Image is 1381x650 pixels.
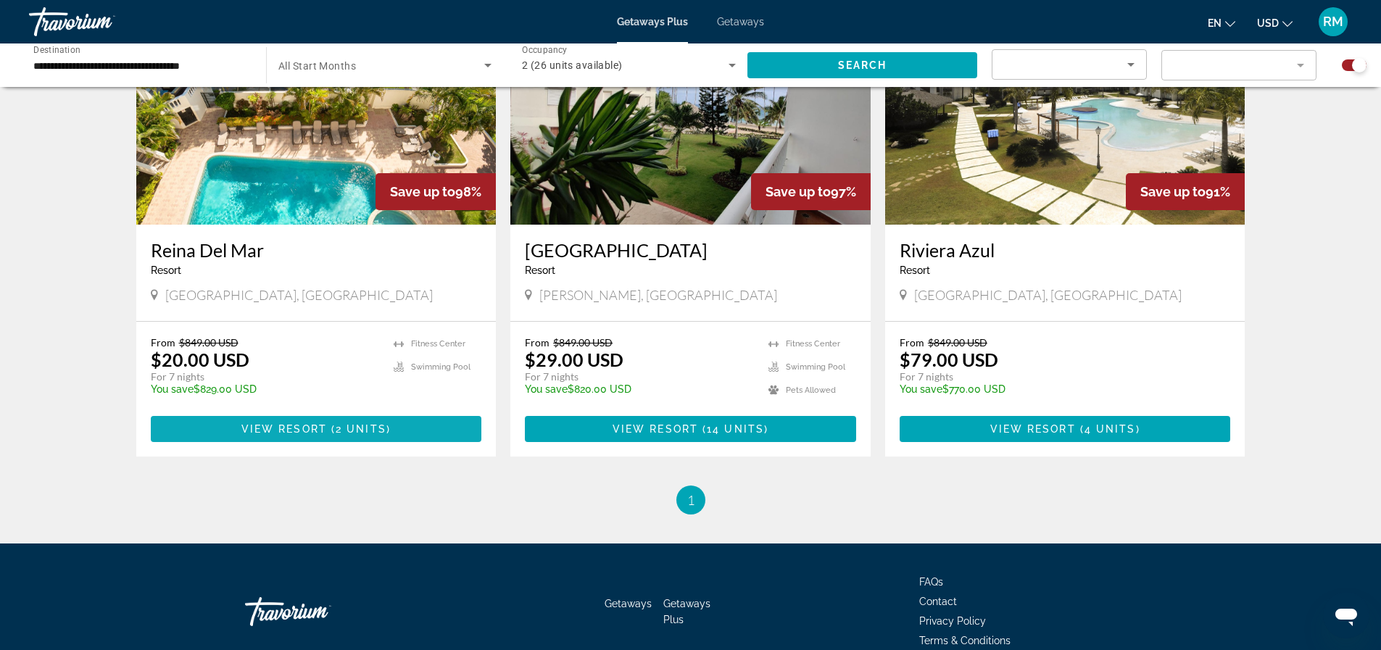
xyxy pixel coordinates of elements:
span: Resort [900,264,930,276]
span: $849.00 USD [553,336,613,349]
div: 98% [376,173,496,210]
span: Fitness Center [411,339,465,349]
span: [GEOGRAPHIC_DATA], [GEOGRAPHIC_DATA] [914,287,1182,303]
span: Occupancy [522,45,568,55]
p: $770.00 USD [900,383,1216,395]
span: [PERSON_NAME], [GEOGRAPHIC_DATA] [539,287,777,303]
p: $820.00 USD [525,383,754,395]
a: Privacy Policy [919,615,986,627]
a: Travorium [29,3,174,41]
span: Save up to [390,184,455,199]
a: FAQs [919,576,943,588]
iframe: Button to launch messaging window [1323,592,1369,638]
span: You save [151,383,194,395]
span: [GEOGRAPHIC_DATA], [GEOGRAPHIC_DATA] [165,287,433,303]
span: View Resort [990,423,1076,435]
span: en [1208,17,1222,29]
span: 14 units [707,423,764,435]
span: From [525,336,550,349]
div: 91% [1126,173,1245,210]
span: ( ) [327,423,391,435]
span: Pets Allowed [786,386,836,395]
span: ( ) [1076,423,1140,435]
a: Reina Del Mar [151,239,482,261]
span: RM [1323,14,1343,29]
a: [GEOGRAPHIC_DATA] [525,239,856,261]
p: $20.00 USD [151,349,249,370]
p: For 7 nights [525,370,754,383]
button: Change language [1208,12,1235,33]
span: USD [1257,17,1279,29]
span: 2 (26 units available) [522,59,623,71]
span: You save [525,383,568,395]
button: View Resort(14 units) [525,416,856,442]
span: From [900,336,924,349]
mat-select: Sort by [1004,56,1135,73]
div: 97% [751,173,871,210]
a: Terms & Conditions [919,635,1011,646]
a: Getaways [605,598,652,609]
button: Search [747,52,977,78]
span: Save up to [766,184,831,199]
span: 4 units [1085,423,1136,435]
button: Change currency [1257,12,1293,33]
span: Resort [525,264,555,276]
p: $29.00 USD [525,349,623,370]
span: 2 units [336,423,386,435]
p: $79.00 USD [900,349,998,370]
p: $829.00 USD [151,383,380,395]
button: View Resort(2 units) [151,416,482,442]
a: Riviera Azul [900,239,1231,261]
a: Travorium [245,590,390,633]
span: $849.00 USD [928,336,987,349]
span: 1 [687,492,694,508]
span: Swimming Pool [786,362,845,372]
span: You save [900,383,942,395]
span: Search [838,59,887,71]
span: Resort [151,264,181,276]
span: Destination [33,44,80,54]
span: $849.00 USD [179,336,239,349]
button: View Resort(4 units) [900,416,1231,442]
span: Save up to [1140,184,1206,199]
span: All Start Months [278,60,356,72]
span: Fitness Center [786,339,840,349]
span: View Resort [613,423,698,435]
a: Getaways Plus [663,598,710,625]
span: From [151,336,175,349]
span: View Resort [241,423,327,435]
p: For 7 nights [900,370,1216,383]
button: Filter [1161,49,1316,81]
span: ( ) [698,423,768,435]
nav: Pagination [136,486,1245,514]
p: For 7 nights [151,370,380,383]
a: Getaways [717,16,764,28]
a: Getaways Plus [617,16,688,28]
span: Swimming Pool [411,362,470,372]
a: Contact [919,596,957,607]
button: User Menu [1314,7,1352,37]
